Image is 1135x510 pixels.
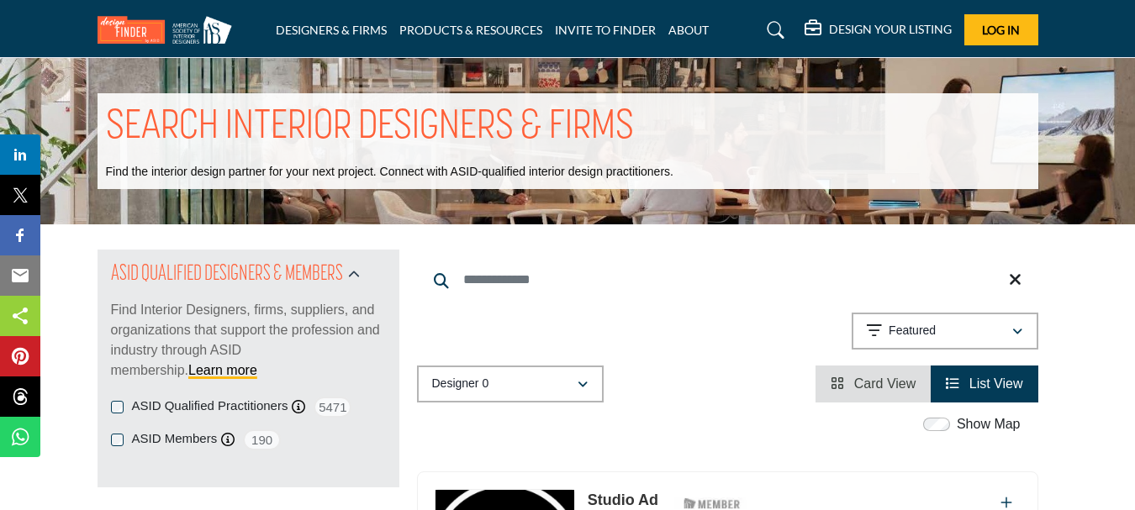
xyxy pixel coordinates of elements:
[111,401,124,413] input: ASID Qualified Practitioners checkbox
[243,429,281,450] span: 190
[931,365,1037,402] li: List View
[588,492,658,508] a: Studio Ad
[106,164,673,181] p: Find the interior design partner for your next project. Connect with ASID-qualified interior desi...
[957,414,1021,434] label: Show Map
[132,397,288,416] label: ASID Qualified Practitioners
[668,23,709,37] a: ABOUT
[852,313,1038,350] button: Featured
[111,434,124,446] input: ASID Members checkbox
[314,397,351,418] span: 5471
[555,23,656,37] a: INVITE TO FINDER
[816,365,931,402] li: Card View
[946,376,1022,391] a: View List
[188,363,257,377] a: Learn more
[417,260,1038,300] input: Search Keyword
[417,365,604,402] button: Designer 0
[751,17,795,44] a: Search
[111,300,386,381] p: Find Interior Designers, firms, suppliers, and organizations that support the profession and indu...
[805,20,952,40] div: DESIGN YOUR LISTING
[964,14,1038,45] button: Log In
[111,260,343,290] h2: ASID QUALIFIED DESIGNERS & MEMBERS
[432,376,489,392] p: Designer 0
[276,23,387,37] a: DESIGNERS & FIRMS
[98,16,240,44] img: Site Logo
[132,429,218,449] label: ASID Members
[969,376,1023,391] span: List View
[831,376,916,391] a: View Card
[982,23,1020,37] span: Log In
[1000,496,1012,510] a: Add To List
[399,23,542,37] a: PRODUCTS & RESOURCES
[106,102,634,154] h1: SEARCH INTERIOR DESIGNERS & FIRMS
[829,22,952,37] h5: DESIGN YOUR LISTING
[889,323,936,339] p: Featured
[854,376,916,391] span: Card View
